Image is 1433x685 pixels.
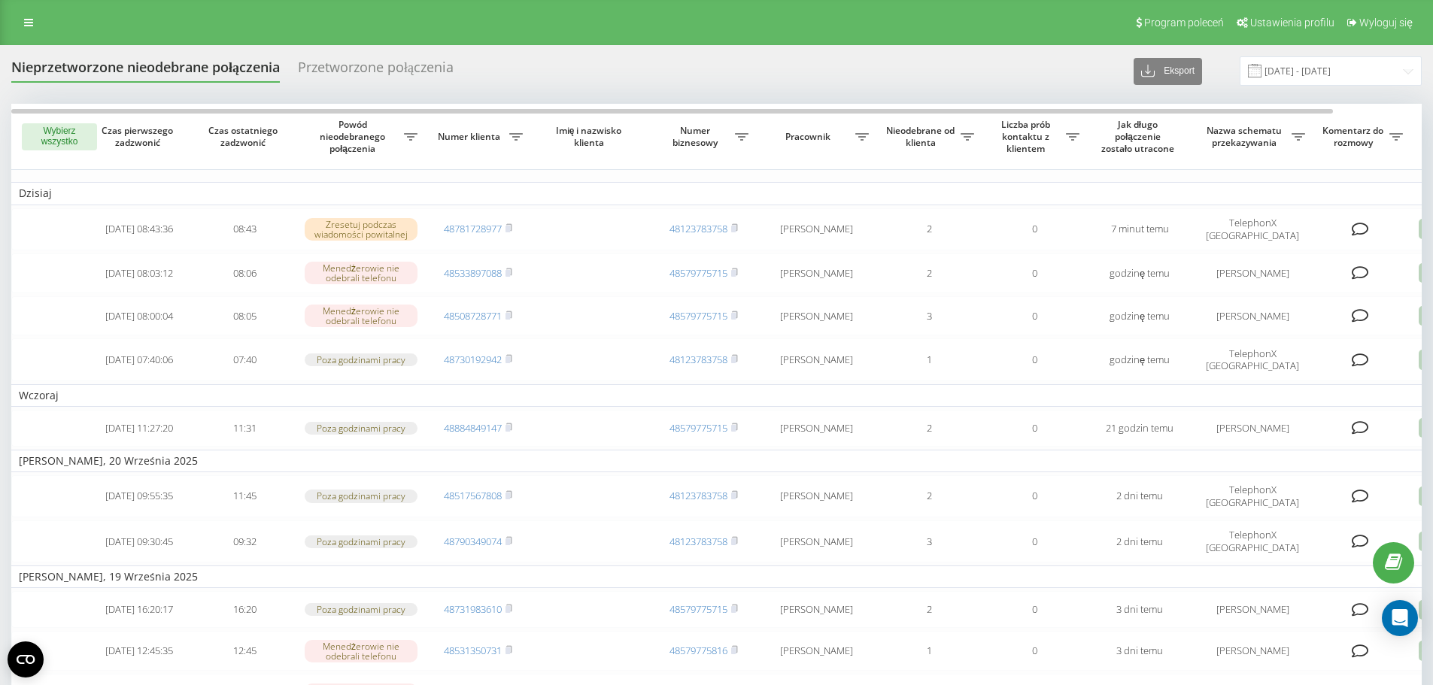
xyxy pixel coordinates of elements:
[1087,338,1192,380] td: godzinę temu
[1144,17,1224,29] span: Program poleceń
[1200,125,1292,148] span: Nazwa schematu przekazywania
[982,208,1087,250] td: 0
[884,125,961,148] span: Nieodebrane od klienta
[8,641,44,677] button: Open CMP widget
[305,218,417,241] div: Zresetuj podczas wiadomości powitalnej
[658,125,735,148] span: Numer biznesowy
[87,475,192,517] td: [DATE] 09:55:35
[1192,631,1313,671] td: [PERSON_NAME]
[756,208,876,250] td: [PERSON_NAME]
[444,266,502,280] a: 48533897088
[192,591,297,628] td: 16:20
[669,421,727,435] a: 48579775715
[1192,338,1313,380] td: TelephonX [GEOGRAPHIC_DATA]
[11,59,280,83] div: Nieprzetworzone nieodebrane połączenia
[982,410,1087,447] td: 0
[982,296,1087,336] td: 0
[876,253,982,293] td: 2
[982,591,1087,628] td: 0
[192,410,297,447] td: 11:31
[982,520,1087,562] td: 0
[756,296,876,336] td: [PERSON_NAME]
[876,410,982,447] td: 2
[1382,600,1418,636] div: Open Intercom Messenger
[1087,410,1192,447] td: 21 godzin temu
[192,520,297,562] td: 09:32
[669,602,727,616] a: 48579775715
[1192,520,1313,562] td: TelephonX [GEOGRAPHIC_DATA]
[669,489,727,502] a: 48123783758
[669,535,727,548] a: 48123783758
[876,591,982,628] td: 2
[444,222,502,235] a: 48781728977
[305,119,404,154] span: Powód nieodebranego połączenia
[305,422,417,435] div: Poza godzinami pracy
[1192,296,1313,336] td: [PERSON_NAME]
[444,489,502,502] a: 48517567808
[876,208,982,250] td: 2
[756,253,876,293] td: [PERSON_NAME]
[756,475,876,517] td: [PERSON_NAME]
[1087,296,1192,336] td: godzinę temu
[982,475,1087,517] td: 0
[1087,631,1192,671] td: 3 dni temu
[1320,125,1389,148] span: Komentarz do rozmowy
[305,640,417,662] div: Menedżerowie nie odebrali telefonu
[444,309,502,323] a: 48508728771
[982,253,1087,293] td: 0
[1087,475,1192,517] td: 2 dni temu
[444,535,502,548] a: 48790349074
[87,296,192,336] td: [DATE] 08:00:04
[1359,17,1413,29] span: Wyloguj się
[1087,208,1192,250] td: 7 minut temu
[192,338,297,380] td: 07:40
[433,131,509,143] span: Numer klienta
[669,353,727,366] a: 48123783758
[305,353,417,366] div: Poza godzinami pracy
[669,266,727,280] a: 48579775715
[876,631,982,671] td: 1
[756,410,876,447] td: [PERSON_NAME]
[764,131,855,143] span: Pracownik
[1192,208,1313,250] td: TelephonX [GEOGRAPHIC_DATA]
[756,631,876,671] td: [PERSON_NAME]
[305,603,417,616] div: Poza godzinami pracy
[192,475,297,517] td: 11:45
[669,222,727,235] a: 48123783758
[756,338,876,380] td: [PERSON_NAME]
[305,490,417,502] div: Poza godzinami pracy
[444,644,502,657] a: 48531350731
[87,631,192,671] td: [DATE] 12:45:35
[305,535,417,548] div: Poza godzinami pracy
[1192,475,1313,517] td: TelephonX [GEOGRAPHIC_DATA]
[192,631,297,671] td: 12:45
[669,309,727,323] a: 48579775715
[1250,17,1334,29] span: Ustawienia profilu
[543,125,638,148] span: Imię i nazwisko klienta
[87,520,192,562] td: [DATE] 09:30:45
[87,338,192,380] td: [DATE] 07:40:06
[305,305,417,327] div: Menedżerowie nie odebrali telefonu
[298,59,454,83] div: Przetworzone połączenia
[669,644,727,657] a: 48579775816
[982,631,1087,671] td: 0
[1192,591,1313,628] td: [PERSON_NAME]
[876,296,982,336] td: 3
[444,602,502,616] a: 48731983610
[87,591,192,628] td: [DATE] 16:20:17
[192,296,297,336] td: 08:05
[87,253,192,293] td: [DATE] 08:03:12
[1087,253,1192,293] td: godzinę temu
[192,253,297,293] td: 08:06
[22,123,97,150] button: Wybierz wszystko
[87,410,192,447] td: [DATE] 11:27:20
[1099,119,1180,154] span: Jak długo połączenie zostało utracone
[1192,410,1313,447] td: [PERSON_NAME]
[444,421,502,435] a: 48884849147
[982,338,1087,380] td: 0
[1134,58,1202,85] button: Eksport
[1192,253,1313,293] td: [PERSON_NAME]
[87,208,192,250] td: [DATE] 08:43:36
[876,520,982,562] td: 3
[305,262,417,284] div: Menedżerowie nie odebrali telefonu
